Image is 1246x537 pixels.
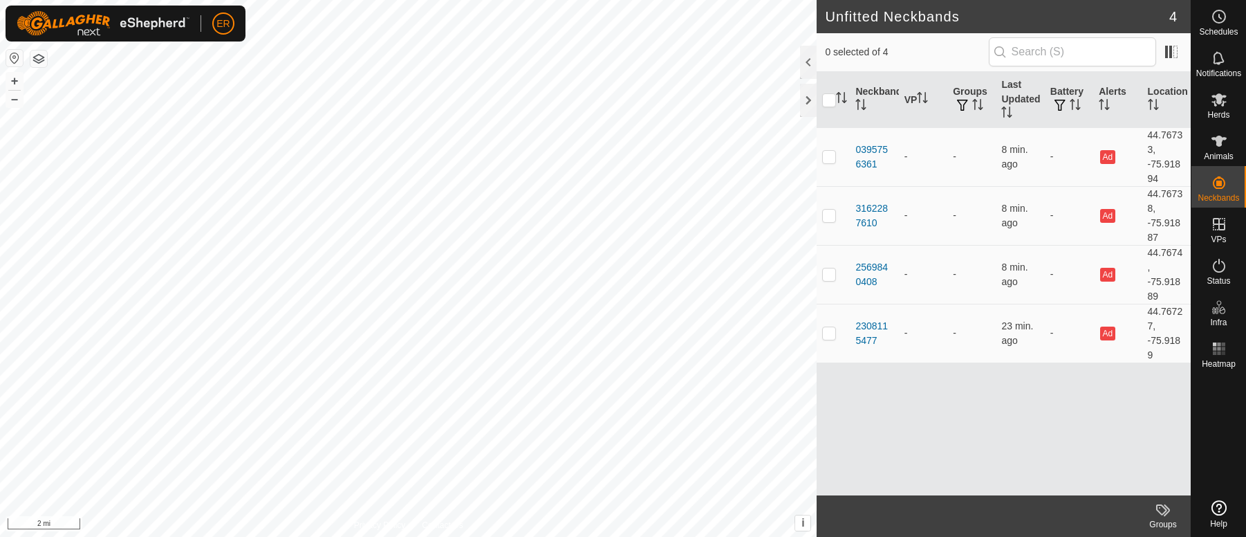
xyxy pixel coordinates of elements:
td: - [1045,245,1093,304]
span: Oct 12, 2025, 5:36 PM [1001,320,1033,346]
p-sorticon: Activate to sort [972,101,983,112]
th: Alerts [1093,72,1142,128]
td: - [1045,127,1093,186]
span: VPs [1211,235,1226,244]
button: i [795,516,810,531]
button: Map Layers [30,51,47,67]
p-sorticon: Activate to sort [1001,109,1012,120]
p-sorticon: Activate to sort [1070,101,1081,112]
div: 0395756361 [855,143,893,172]
div: 2308115477 [855,319,893,348]
img: Gallagher Logo [17,11,189,36]
p-sorticon: Activate to sort [917,94,928,105]
span: Neckbands [1198,194,1239,202]
button: Ad [1100,268,1115,282]
td: - [947,245,996,304]
span: ER [216,17,230,31]
button: Ad [1100,150,1115,164]
app-display-virtual-paddock-transition: - [904,268,908,280]
th: Battery [1045,72,1093,128]
td: - [947,127,996,186]
a: Help [1191,495,1246,534]
td: 44.7674, -75.91889 [1142,245,1191,304]
h2: Unfitted Neckbands [825,8,1169,25]
app-display-virtual-paddock-transition: - [904,327,908,338]
span: Status [1207,277,1230,285]
div: 3162287610 [855,201,893,230]
span: 4 [1169,6,1177,27]
td: - [1045,186,1093,245]
p-sorticon: Activate to sort [1099,101,1110,112]
td: - [947,304,996,363]
td: 44.76733, -75.91894 [1142,127,1191,186]
span: Infra [1210,318,1227,327]
a: Contact Us [422,519,463,531]
p-sorticon: Activate to sort [855,101,866,112]
td: - [1045,304,1093,363]
button: Reset Map [6,50,23,66]
span: i [801,517,804,529]
td: 44.76727, -75.9189 [1142,304,1191,363]
button: + [6,73,23,89]
button: Ad [1100,327,1115,340]
span: Heatmap [1202,360,1236,368]
span: Notifications [1196,69,1241,78]
th: VP [899,72,947,128]
span: 0 selected of 4 [825,45,988,60]
button: – [6,91,23,107]
td: 44.76738, -75.91887 [1142,186,1191,245]
span: Oct 12, 2025, 5:51 PM [1001,262,1028,287]
div: Groups [1135,518,1191,531]
th: Groups [947,72,996,128]
span: Animals [1204,152,1234,161]
input: Search (S) [989,37,1156,66]
app-display-virtual-paddock-transition: - [904,151,908,162]
span: Schedules [1199,28,1238,36]
button: Ad [1100,209,1115,223]
th: Last Updated [996,72,1044,128]
span: Herds [1207,111,1229,119]
p-sorticon: Activate to sort [1148,101,1159,112]
td: - [947,186,996,245]
th: Location [1142,72,1191,128]
div: 2569840408 [855,260,893,289]
a: Privacy Policy [354,519,406,531]
th: Neckband [850,72,898,128]
span: Oct 12, 2025, 5:51 PM [1001,203,1028,228]
span: Help [1210,520,1227,528]
span: Oct 12, 2025, 5:51 PM [1001,144,1028,170]
p-sorticon: Activate to sort [836,94,847,105]
app-display-virtual-paddock-transition: - [904,210,908,221]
